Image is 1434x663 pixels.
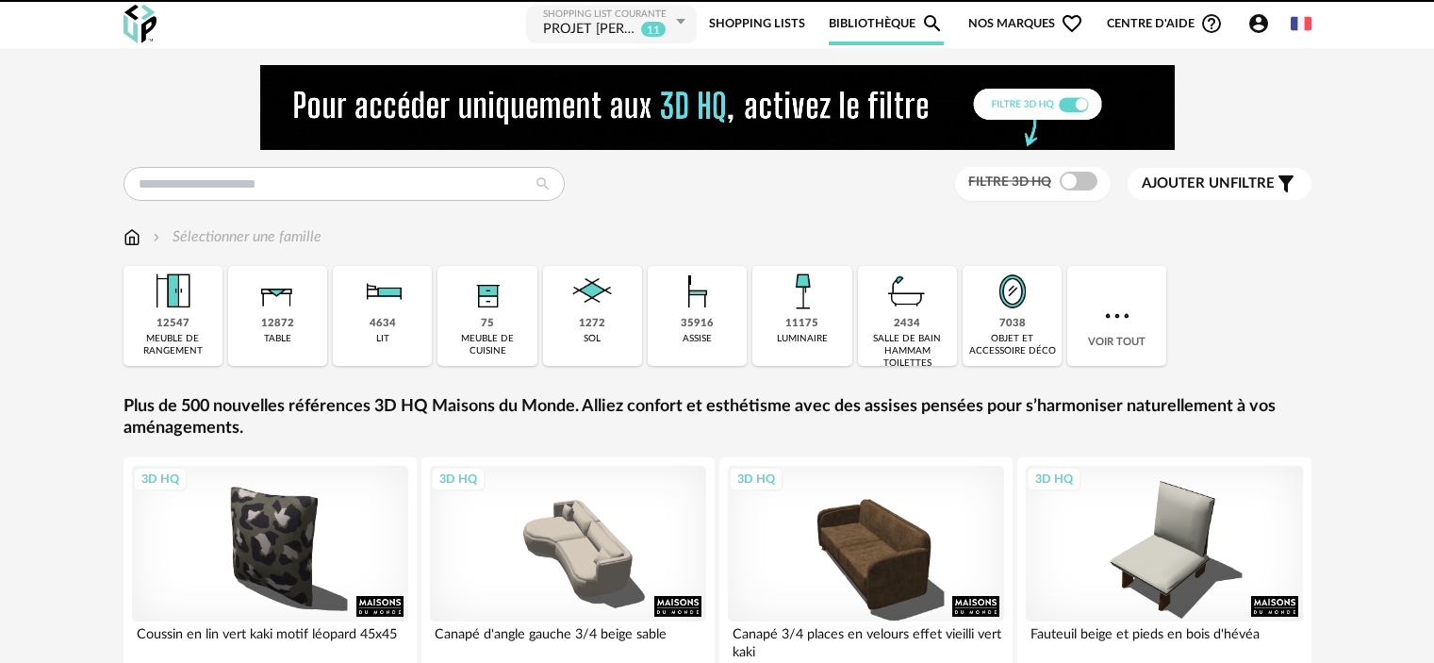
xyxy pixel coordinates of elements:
a: Plus de 500 nouvelles références 3D HQ Maisons du Monde. Alliez confort et esthétisme avec des as... [124,396,1311,440]
span: Ajouter un [1142,176,1230,191]
div: 35916 [681,317,714,331]
span: Help Circle Outline icon [1200,12,1223,35]
img: Table.png [252,266,303,317]
span: Filtre 3D HQ [968,175,1051,189]
button: Ajouter unfiltre Filter icon [1128,168,1311,200]
div: Canapé d'angle gauche 3/4 beige sable [430,622,707,659]
img: Miroir.png [987,266,1038,317]
img: Luminaire.png [777,266,828,317]
div: 12872 [261,317,294,331]
div: Shopping List courante [543,8,671,21]
img: Assise.png [672,266,723,317]
sup: 11 [640,21,667,38]
div: sol [584,333,601,345]
img: Rangement.png [462,266,513,317]
div: 3D HQ [133,467,188,491]
span: Account Circle icon [1247,12,1278,35]
div: 3D HQ [729,467,783,491]
div: Canapé 3/4 places en velours effet vieilli vert kaki [728,622,1005,659]
span: Filter icon [1275,173,1297,195]
div: Sélectionner une famille [149,226,321,248]
img: Salle%20de%20bain.png [882,266,932,317]
img: svg+xml;base64,PHN2ZyB3aWR0aD0iMTYiIGhlaWdodD0iMTYiIHZpZXdCb3g9IjAgMCAxNiAxNiIgZmlsbD0ibm9uZSIgeG... [149,226,164,248]
div: Voir tout [1067,266,1166,366]
span: Heart Outline icon [1061,12,1083,35]
img: Sol.png [567,266,618,317]
div: meuble de rangement [129,333,217,357]
div: 7038 [999,317,1026,331]
div: 75 [481,317,494,331]
img: Meuble%20de%20rangement.png [147,266,198,317]
div: 4634 [370,317,396,331]
img: svg+xml;base64,PHN2ZyB3aWR0aD0iMTYiIGhlaWdodD0iMTciIHZpZXdCb3g9IjAgMCAxNiAxNyIgZmlsbD0ibm9uZSIgeG... [124,226,140,248]
div: PROJET MARIE ANTOINETTE [543,21,636,40]
div: 1272 [579,317,605,331]
div: Fauteuil beige et pieds en bois d'hévéa [1026,622,1303,659]
div: 12547 [157,317,190,331]
img: OXP [124,5,157,43]
div: meuble de cuisine [443,333,531,357]
div: assise [683,333,712,345]
img: Literie.png [357,266,408,317]
div: 3D HQ [431,467,486,491]
div: 2434 [894,317,920,331]
span: Centre d'aideHelp Circle Outline icon [1107,12,1223,35]
img: more.7b13dc1.svg [1100,299,1134,333]
div: lit [376,333,389,345]
div: objet et accessoire déco [968,333,1056,357]
div: Coussin en lin vert kaki motif léopard 45x45 [132,622,409,659]
div: luminaire [777,333,828,345]
img: fr [1291,13,1311,34]
a: BibliothèqueMagnify icon [829,3,944,45]
div: salle de bain hammam toilettes [864,333,951,370]
div: 11175 [785,317,818,331]
span: filtre [1142,174,1275,193]
span: Magnify icon [921,12,944,35]
div: table [264,333,291,345]
div: 3D HQ [1027,467,1081,491]
span: Nos marques [968,3,1083,45]
span: Account Circle icon [1247,12,1270,35]
img: NEW%20NEW%20HQ%20NEW_V1.gif [260,65,1175,150]
a: Shopping Lists [709,3,805,45]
